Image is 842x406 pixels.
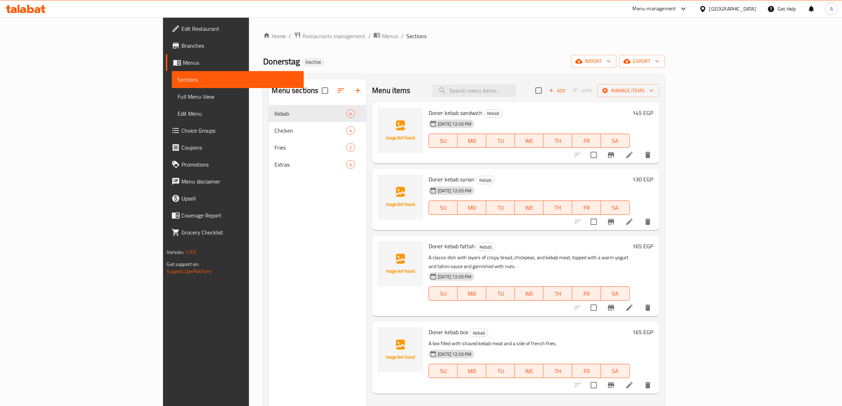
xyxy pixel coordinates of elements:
span: Select section first [569,85,597,96]
span: Promotions [181,160,298,169]
h6: 165 EGP [633,241,654,251]
span: Select to update [586,300,601,315]
span: Restaurants management [302,32,365,40]
button: Branch-specific-item [603,299,620,316]
button: delete [639,213,656,230]
nav: breadcrumb [263,31,664,41]
span: [DATE] 12:03 PM [435,187,474,194]
div: items [346,126,355,135]
button: TH [544,134,572,148]
span: Version: [167,248,184,257]
span: [DATE] 12:03 PM [435,351,474,358]
button: SU [429,286,458,301]
a: Menus [373,31,398,41]
a: Edit menu item [625,151,634,159]
a: Choice Groups [166,122,304,139]
span: Kebab [484,109,502,117]
a: Coverage Report [166,207,304,224]
button: SU [429,134,458,148]
div: Fries [274,143,346,152]
a: Edit menu item [625,303,634,312]
button: delete [639,299,656,316]
button: WE [515,286,544,301]
span: FR [575,136,598,146]
div: items [346,160,355,169]
div: Kebab [476,176,495,184]
button: FR [572,286,601,301]
span: TU [489,366,512,376]
button: TH [544,364,572,378]
a: Grocery Checklist [166,224,304,241]
button: TU [486,364,515,378]
a: Coupons [166,139,304,156]
div: Menu-management [633,5,676,13]
span: Upsell [181,194,298,203]
span: export [625,57,659,66]
a: Menu disclaimer [166,173,304,190]
span: FR [575,203,598,213]
button: SA [601,364,629,378]
a: Edit Restaurant [166,20,304,37]
span: A [830,5,833,13]
button: SA [601,201,629,215]
button: Manage items [597,84,659,97]
button: FR [572,134,601,148]
a: Edit menu item [625,381,634,389]
span: 4 [347,161,355,168]
span: Edit Menu [178,109,298,118]
span: TH [546,289,569,299]
span: TU [489,203,512,213]
span: Menus [183,58,298,67]
span: Doner kebab sandwich [429,108,482,118]
span: Choice Groups [181,126,298,135]
button: TH [544,286,572,301]
span: Inactive [303,59,324,65]
div: Chicken [274,126,346,135]
a: Branches [166,37,304,54]
input: search [432,85,516,97]
span: WE [518,203,541,213]
a: Full Menu View [172,88,304,105]
span: SA [604,203,627,213]
a: Upsell [166,190,304,207]
span: Full Menu View [178,92,298,101]
button: TU [486,201,515,215]
button: TU [486,286,515,301]
span: SU [432,366,455,376]
a: Sections [172,71,304,88]
span: Kebab [477,243,495,251]
span: SA [604,366,627,376]
button: SU [429,364,458,378]
span: import [577,57,611,66]
div: Kebab4 [269,105,366,122]
span: Kebab [470,329,488,337]
span: Select to update [586,378,601,393]
button: FR [572,201,601,215]
li: / [401,32,403,40]
span: SA [604,136,627,146]
nav: Menu sections [269,102,366,176]
img: Doner kebab sandwich [378,108,423,153]
button: SA [601,286,629,301]
span: Extras [274,160,346,169]
span: Grocery Checklist [181,228,298,237]
button: MO [458,286,486,301]
div: Chicken4 [269,122,366,139]
span: Add [548,87,567,95]
button: Branch-specific-item [603,377,620,394]
img: Doner kebab box [378,327,423,372]
span: TH [546,136,569,146]
span: Select all sections [318,83,332,98]
span: 4 [347,110,355,117]
button: Branch-specific-item [603,213,620,230]
span: WE [518,366,541,376]
span: FR [575,366,598,376]
span: Manage items [603,86,654,95]
span: FR [575,289,598,299]
span: TU [489,289,512,299]
span: TH [546,366,569,376]
a: Support.OpsPlatform [167,267,211,276]
h6: 165 EGP [633,327,654,337]
div: Inactive [303,58,324,66]
button: SU [429,201,458,215]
